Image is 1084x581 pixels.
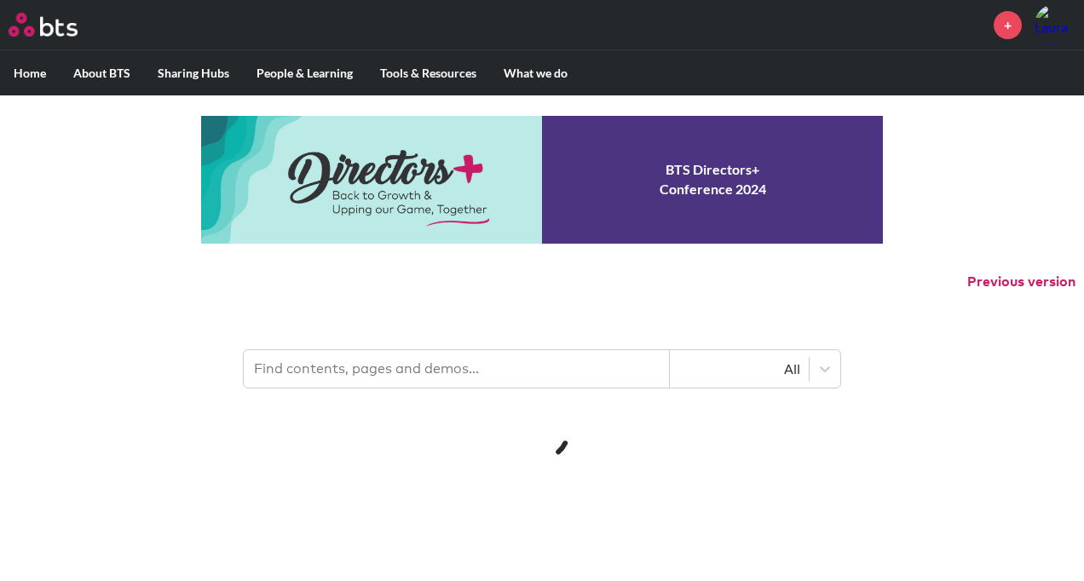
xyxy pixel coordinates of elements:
div: All [678,360,800,378]
label: People & Learning [243,51,366,95]
a: + [994,11,1022,39]
label: Sharing Hubs [144,51,243,95]
label: Tools & Resources [366,51,490,95]
a: Conference 2024 [201,116,883,244]
button: Previous version [967,273,1075,291]
img: Laura Monti [1035,4,1075,45]
img: BTS Logo [9,13,78,37]
a: Profile [1035,4,1075,45]
label: About BTS [60,51,144,95]
a: Go home [9,13,109,37]
label: What we do [490,51,581,95]
input: Find contents, pages and demos... [244,350,670,388]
